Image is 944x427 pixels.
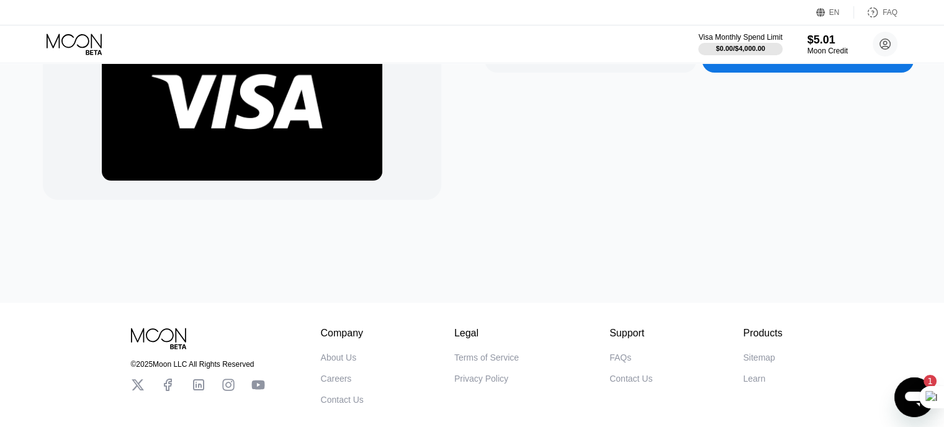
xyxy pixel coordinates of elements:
[321,374,352,384] div: Careers
[454,374,508,384] div: Privacy Policy
[609,374,652,384] div: Contact Us
[454,328,519,339] div: Legal
[454,353,519,362] div: Terms of Service
[854,6,897,19] div: FAQ
[894,377,934,417] iframe: Button to launch messaging window, 1 unread message
[816,6,854,19] div: EN
[609,353,631,362] div: FAQs
[698,33,782,42] div: Visa Monthly Spend Limit
[716,45,765,52] div: $0.00 / $4,000.00
[807,34,848,47] div: $5.01
[829,8,840,17] div: EN
[743,374,765,384] div: Learn
[807,47,848,55] div: Moon Credit
[743,353,775,362] div: Sitemap
[698,33,782,55] div: Visa Monthly Spend Limit$0.00/$4,000.00
[321,353,357,362] div: About Us
[321,395,364,405] div: Contact Us
[912,375,937,387] iframe: Number of unread messages
[743,328,782,339] div: Products
[807,34,848,55] div: $5.01Moon Credit
[321,328,364,339] div: Company
[609,328,652,339] div: Support
[131,360,265,369] div: © 2025 Moon LLC All Rights Reserved
[883,8,897,17] div: FAQ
